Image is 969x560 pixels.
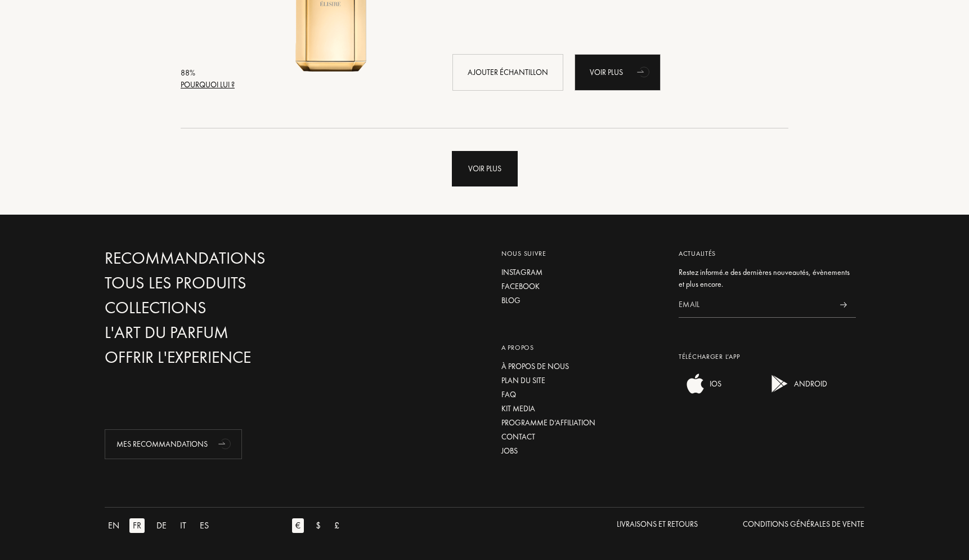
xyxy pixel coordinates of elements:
[575,54,661,91] div: Voir plus
[105,248,347,268] a: Recommandations
[196,518,212,533] div: ES
[331,518,349,533] a: £
[153,518,177,533] a: DE
[501,375,662,386] a: Plan du site
[679,266,856,290] div: Restez informé.e des dernières nouveautés, évènements et plus encore.
[292,518,312,533] a: €
[707,372,721,395] div: IOS
[196,518,219,533] a: ES
[501,248,662,259] div: Nous suivre
[501,266,662,278] a: Instagram
[501,281,662,292] a: Facebook
[105,298,347,318] a: Collections
[679,292,831,318] input: Email
[292,518,304,533] div: €
[153,518,170,533] div: DE
[105,323,347,343] a: L'Art du Parfum
[679,387,721,397] a: ios appIOS
[452,54,563,91] div: Ajouter échantillon
[105,429,242,459] div: Mes Recommandations
[501,417,662,429] a: Programme d’affiliation
[181,79,235,91] div: Pourquoi lui ?
[617,518,698,530] div: Livraisons et Retours
[763,387,827,397] a: android appANDROID
[840,302,847,308] img: news_send.svg
[105,273,347,293] a: Tous les produits
[105,518,123,533] div: EN
[684,372,707,395] img: ios app
[181,67,235,79] div: 88 %
[177,518,190,533] div: IT
[501,361,662,372] a: À propos de nous
[575,54,661,91] a: Voir plusanimation
[501,445,662,457] a: Jobs
[129,518,153,533] a: FR
[769,372,791,395] img: android app
[501,343,662,353] div: A propos
[105,518,129,533] a: EN
[501,431,662,443] a: Contact
[791,372,827,395] div: ANDROID
[312,518,331,533] a: $
[501,403,662,415] a: Kit media
[679,248,856,259] div: Actualités
[679,352,856,362] div: Télécharger L’app
[501,389,662,401] a: FAQ
[129,518,145,533] div: FR
[501,295,662,306] a: Blog
[331,518,343,533] div: £
[617,518,698,533] a: Livraisons et Retours
[633,60,656,83] div: animation
[177,518,196,533] a: IT
[452,151,518,186] div: Voir plus
[214,432,237,455] div: animation
[743,518,864,530] div: Conditions Générales de Vente
[312,518,324,533] div: $
[743,518,864,533] a: Conditions Générales de Vente
[105,348,347,367] a: Offrir l'experience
